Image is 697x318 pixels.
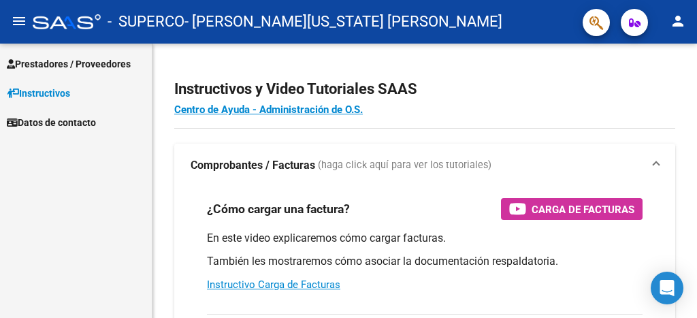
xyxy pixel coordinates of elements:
span: Carga de Facturas [532,201,634,218]
span: - [PERSON_NAME][US_STATE] [PERSON_NAME] [184,7,502,37]
h3: ¿Cómo cargar una factura? [207,200,350,219]
mat-expansion-panel-header: Comprobantes / Facturas (haga click aquí para ver los tutoriales) [174,144,675,187]
mat-icon: menu [11,13,27,29]
strong: Comprobantes / Facturas [191,158,315,173]
span: Instructivos [7,86,70,101]
p: En este video explicaremos cómo cargar facturas. [207,231,643,246]
mat-icon: person [670,13,686,29]
h2: Instructivos y Video Tutoriales SAAS [174,76,675,102]
span: Datos de contacto [7,115,96,130]
a: Instructivo Carga de Facturas [207,279,340,291]
p: También les mostraremos cómo asociar la documentación respaldatoria. [207,254,643,269]
span: - SUPERCO [108,7,184,37]
div: Open Intercom Messenger [651,272,683,304]
a: Centro de Ayuda - Administración de O.S. [174,104,363,116]
span: Prestadores / Proveedores [7,57,131,71]
button: Carga de Facturas [501,198,643,220]
span: (haga click aquí para ver los tutoriales) [318,158,491,173]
